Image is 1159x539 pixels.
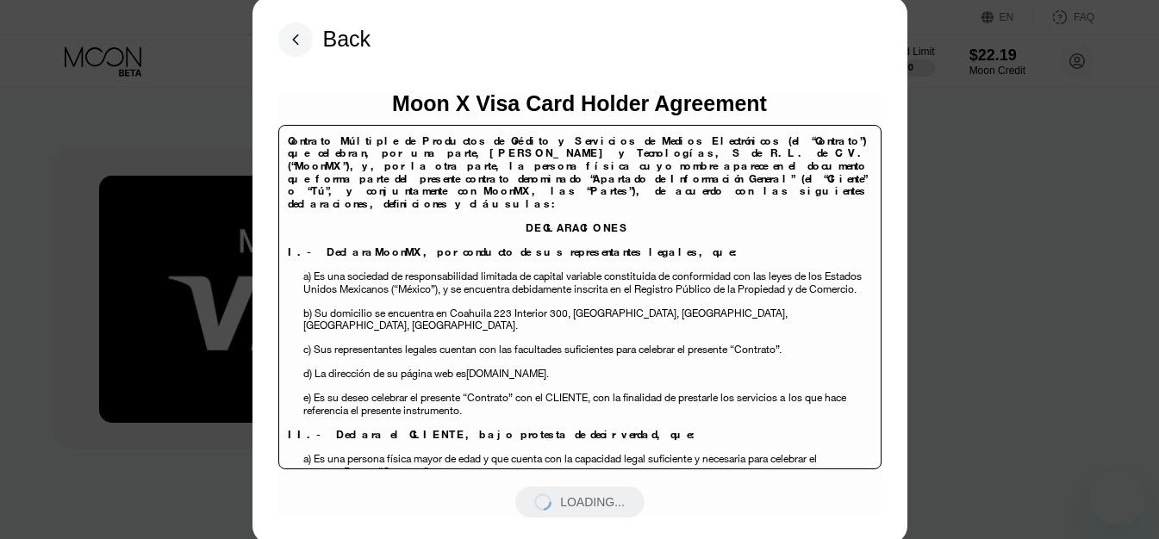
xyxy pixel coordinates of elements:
span: Coahuila 223 Interior 300, [GEOGRAPHIC_DATA], [GEOGRAPHIC_DATA] [450,306,785,320]
span: a) Es una sociedad de responsabilidad limitada de capital variable constituida de conformidad con... [303,269,862,296]
span: [DOMAIN_NAME]. [466,366,549,381]
span: e [303,390,308,405]
span: y, por la otra parte, la persona física cuyo nombre aparece en el documento que forma parte del p... [288,158,868,198]
div: Back [278,22,371,57]
span: ) Es su deseo celebrar el presente “Contrato” con el CLIENTE, con la finalidad de prestarle los s... [308,390,772,405]
div: Moon X Visa Card Holder Agreement [392,91,767,116]
span: MoonMX [483,183,532,198]
span: d [303,366,309,381]
span: los que hace referencia el presente instrumento. [303,390,846,418]
span: , [GEOGRAPHIC_DATA], [GEOGRAPHIC_DATA]. [303,306,788,333]
span: DECLARACIONES [526,220,630,235]
span: , las “Partes”), de acuerdo con las siguientes declaraciones, definiciones y cláusulas: [288,183,868,211]
span: c [303,342,308,356]
span: b) Su domicilio se encuentra en [303,306,447,320]
span: MoonMX [375,245,423,259]
span: Contrato Múltiple de Productos de Crédito y Servicios de Medios Electrónicos (el “Contrato”) que ... [288,133,867,161]
iframe: Button to launch messaging window [1090,470,1145,525]
span: s a [772,390,785,405]
span: a) Es una persona física mayor de edad y que cuenta con la capacidad legal suficiente y necesaria... [303,451,817,479]
span: ) La dirección de su página web es [309,366,466,381]
span: , por conducto de sus representantes legales, que: [423,245,741,259]
span: I.- Declara [288,245,375,259]
div: Back [323,27,371,52]
span: II.- Declara el CLIENTE, bajo protesta de decir verdad, que: [288,427,699,442]
span: ) Sus representantes legales cuentan con las facultades suficientes para celebrar el presente “Co... [308,342,782,356]
span: [PERSON_NAME] y Tecnologías, S de R.L. de C.V. (“MoonMX”), [288,146,868,173]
